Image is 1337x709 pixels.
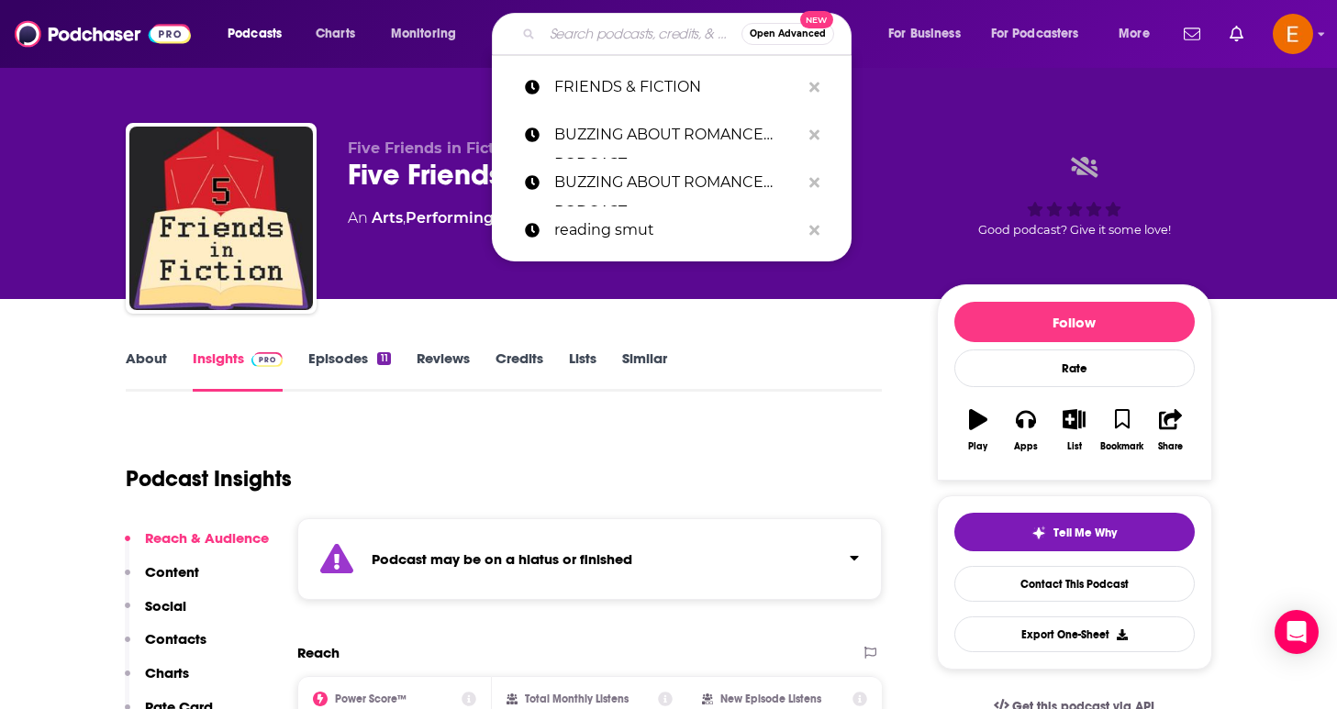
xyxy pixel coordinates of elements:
img: Podchaser - Follow, Share and Rate Podcasts [15,17,191,51]
span: , [403,209,406,227]
a: Show notifications dropdown [1176,18,1208,50]
button: Social [125,597,186,631]
span: For Podcasters [991,21,1079,47]
p: FRIENDS & FICTION [554,63,800,111]
div: 11 [377,352,390,365]
div: Rate [954,349,1195,387]
div: Share [1158,441,1183,452]
button: Export One-Sheet [954,616,1195,652]
h2: Reach [297,644,340,661]
span: Logged in as emilymorris [1273,14,1313,54]
a: Lists [569,349,596,392]
span: Good podcast? Give it some love! [978,223,1171,237]
div: Play [968,441,987,452]
button: open menu [979,19,1106,49]
a: Credits [496,349,543,392]
div: List [1067,441,1082,452]
button: List [1050,397,1097,463]
input: Search podcasts, credits, & more... [542,19,741,49]
p: BUZZING ABOUT ROMANCE PODCAST [554,159,800,206]
a: Episodes11 [308,349,390,392]
button: Open AdvancedNew [741,23,834,45]
p: Content [145,563,199,581]
span: Podcasts [228,21,282,47]
a: Contact This Podcast [954,566,1195,602]
h1: Podcast Insights [126,465,292,493]
a: Similar [622,349,667,392]
button: Reach & Audience [125,529,269,563]
button: Apps [1002,397,1050,463]
span: Tell Me Why [1053,526,1117,540]
button: Share [1146,397,1194,463]
a: About [126,349,167,392]
button: Bookmark [1098,397,1146,463]
button: Content [125,563,199,597]
button: open menu [1106,19,1173,49]
span: Monitoring [391,21,456,47]
button: open menu [215,19,306,49]
p: reading smut [554,206,800,254]
button: Charts [125,664,189,698]
div: Open Intercom Messenger [1275,610,1319,654]
button: open menu [378,19,480,49]
button: Play [954,397,1002,463]
button: Show profile menu [1273,14,1313,54]
a: InsightsPodchaser Pro [193,349,284,392]
h2: New Episode Listens [720,692,821,705]
a: Performing Arts [406,209,529,227]
a: Arts [372,209,403,227]
p: Reach & Audience [145,529,269,547]
div: An podcast [348,207,668,229]
img: Five Friends in Fiction [129,127,313,310]
section: Click to expand status details [297,518,883,600]
a: BUZZING ABOUT ROMANCE PODCAST [492,111,852,159]
span: New [800,11,833,28]
p: Charts [145,664,189,681]
p: Social [145,597,186,615]
div: Search podcasts, credits, & more... [509,13,869,55]
img: tell me why sparkle [1031,526,1046,540]
div: Bookmark [1100,441,1143,452]
a: Reviews [417,349,470,392]
span: Five Friends in Fiction [348,139,518,157]
a: Show notifications dropdown [1222,18,1251,50]
strong: Podcast may be on a hiatus or finished [372,550,632,568]
a: FRIENDS & FICTION [492,63,852,111]
h2: Total Monthly Listens [525,692,629,705]
p: BUZZING ABOUT ROMANCE PODCAST [554,111,800,159]
a: BUZZING ABOUT ROMANCE PODCAST [492,159,852,206]
button: Follow [954,302,1195,342]
a: Charts [304,19,366,49]
h2: Power Score™ [335,692,407,705]
button: open menu [875,19,984,49]
span: Charts [316,21,355,47]
div: Good podcast? Give it some love! [937,139,1212,253]
img: User Profile [1273,14,1313,54]
button: Contacts [125,630,206,664]
img: Podchaser Pro [251,352,284,367]
button: tell me why sparkleTell Me Why [954,513,1195,551]
span: Open Advanced [750,29,826,39]
span: More [1119,21,1150,47]
a: reading smut [492,206,852,254]
span: For Business [888,21,961,47]
div: Apps [1014,441,1038,452]
p: Contacts [145,630,206,648]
